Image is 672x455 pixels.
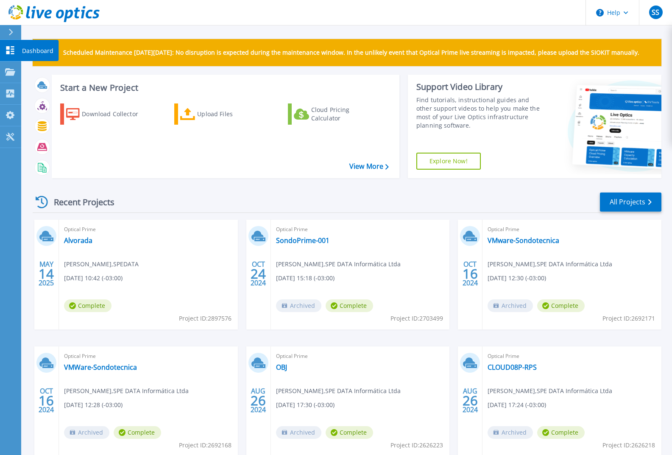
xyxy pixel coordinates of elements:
[39,397,54,404] span: 16
[276,274,335,283] span: [DATE] 15:18 (-03:00)
[488,260,612,269] span: [PERSON_NAME] , SPE DATA Informática Ltda
[250,258,266,289] div: OCT 2024
[64,236,92,245] a: Alvorada
[276,225,445,234] span: Optical Prime
[174,103,269,125] a: Upload Files
[416,153,481,170] a: Explore Now!
[276,299,321,312] span: Archived
[390,314,443,323] span: Project ID: 2703499
[60,103,155,125] a: Download Collector
[488,386,612,396] span: [PERSON_NAME] , SPE DATA Informática Ltda
[64,426,109,439] span: Archived
[462,385,478,416] div: AUG 2024
[488,400,546,410] span: [DATE] 17:24 (-03:00)
[488,426,533,439] span: Archived
[38,258,54,289] div: MAY 2025
[276,352,445,361] span: Optical Prime
[63,49,639,56] p: Scheduled Maintenance [DATE][DATE]: No disruption is expected during the maintenance window. In t...
[64,352,233,361] span: Optical Prime
[463,397,478,404] span: 26
[64,274,123,283] span: [DATE] 10:42 (-03:00)
[64,225,233,234] span: Optical Prime
[250,385,266,416] div: AUG 2024
[488,236,559,245] a: VMware-Sondotecnica
[276,400,335,410] span: [DATE] 17:30 (-03:00)
[416,81,544,92] div: Support Video Library
[602,441,655,450] span: Project ID: 2626218
[600,193,661,212] a: All Projects
[488,363,537,371] a: CLOUD08P-RPS
[416,96,544,130] div: Find tutorials, instructional guides and other support videos to help you make the most of your L...
[349,162,389,170] a: View More
[652,9,659,16] span: SS
[64,363,137,371] a: VMWare-Sondotecnica
[488,225,656,234] span: Optical Prime
[462,258,478,289] div: OCT 2024
[326,299,373,312] span: Complete
[488,274,546,283] span: [DATE] 12:30 (-03:00)
[179,441,231,450] span: Project ID: 2692168
[488,352,656,361] span: Optical Prime
[288,103,382,125] a: Cloud Pricing Calculator
[64,299,112,312] span: Complete
[64,400,123,410] span: [DATE] 12:28 (-03:00)
[60,83,388,92] h3: Start a New Project
[276,386,401,396] span: [PERSON_NAME] , SPE DATA Informática Ltda
[276,426,321,439] span: Archived
[33,192,126,212] div: Recent Projects
[537,299,585,312] span: Complete
[197,106,265,123] div: Upload Files
[38,385,54,416] div: OCT 2024
[39,270,54,277] span: 14
[251,270,266,277] span: 24
[114,426,161,439] span: Complete
[602,314,655,323] span: Project ID: 2692171
[390,441,443,450] span: Project ID: 2626223
[251,397,266,404] span: 26
[463,270,478,277] span: 16
[276,363,287,371] a: OBJ
[326,426,373,439] span: Complete
[82,106,150,123] div: Download Collector
[64,386,189,396] span: [PERSON_NAME] , SPE DATA Informática Ltda
[64,260,139,269] span: [PERSON_NAME] , SPEDATA
[276,236,329,245] a: SondoPrime-001
[179,314,231,323] span: Project ID: 2897576
[488,299,533,312] span: Archived
[276,260,401,269] span: [PERSON_NAME] , SPE DATA Informática Ltda
[537,426,585,439] span: Complete
[22,40,53,62] p: Dashboard
[311,106,379,123] div: Cloud Pricing Calculator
